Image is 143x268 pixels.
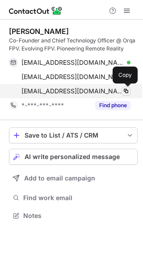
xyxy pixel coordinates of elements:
[9,209,138,222] button: Notes
[9,27,69,36] div: [PERSON_NAME]
[23,212,134,220] span: Notes
[9,170,138,186] button: Add to email campaign
[25,132,122,139] div: Save to List / ATS / CRM
[23,194,134,202] span: Find work email
[95,101,130,110] button: Reveal Button
[9,37,138,53] div: Co-Founder and Chief Technology Officer @ Orqa FPV. Evolving FPV. Pioneering Remote Reality
[9,149,138,165] button: AI write personalized message
[25,153,120,160] span: AI write personalized message
[9,192,138,204] button: Find work email
[9,127,138,143] button: save-profile-one-click
[21,87,124,95] span: [EMAIL_ADDRESS][DOMAIN_NAME]
[24,175,95,182] span: Add to email campaign
[21,73,124,81] span: [EMAIL_ADDRESS][DOMAIN_NAME]
[9,5,63,16] img: ContactOut v5.3.10
[21,59,124,67] span: [EMAIL_ADDRESS][DOMAIN_NAME]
